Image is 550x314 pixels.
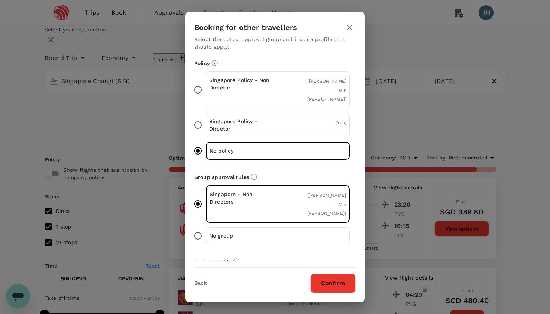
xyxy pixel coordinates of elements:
[209,232,278,240] p: No group
[194,23,297,32] h3: Booking for other travellers
[308,79,346,102] span: ( [PERSON_NAME] Min [PERSON_NAME] )
[210,147,278,155] p: No policy
[194,60,356,67] p: Policy
[194,36,356,51] p: Select the policy, approval group and invoice profile that should apply.
[194,258,356,265] p: Invoice profile
[307,193,346,216] span: ( [PERSON_NAME] Min [PERSON_NAME] )
[251,174,257,180] svg: Default approvers or custom approval rules (if available) are based on the user group.
[233,258,239,265] svg: The payment currency and company information are based on the selected invoice profile.
[336,120,346,125] span: ( You )
[194,173,356,181] p: Group approval rules
[209,118,278,132] p: Singapore Policy - Director
[194,280,207,286] button: Back
[310,274,356,293] button: Confirm
[209,76,278,91] p: Singapore Policy - Non Director
[211,60,218,66] svg: Booking restrictions are based on the selected travel policy.
[210,190,278,205] p: Singapore - Non Directors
